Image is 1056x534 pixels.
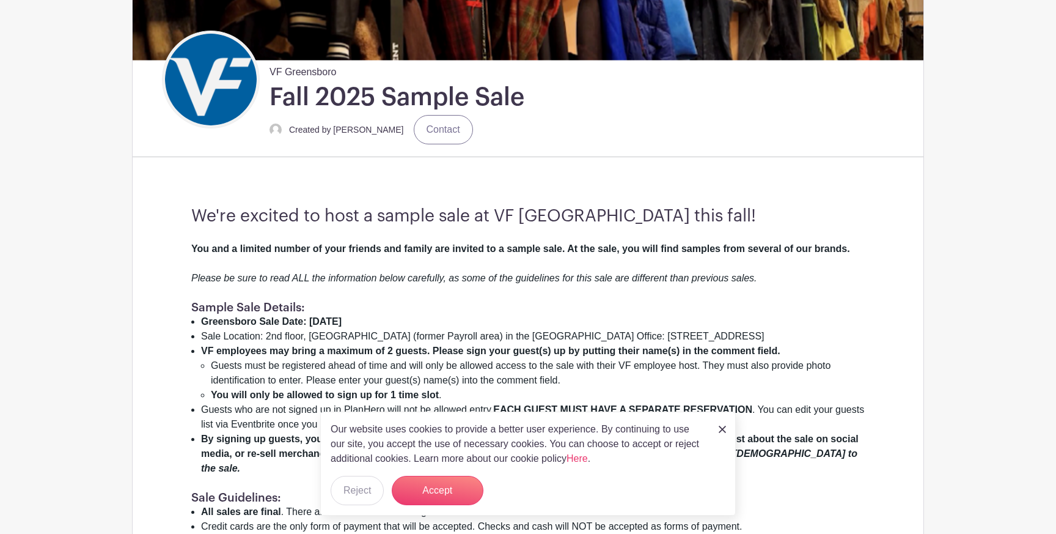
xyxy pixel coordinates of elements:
a: Contact [414,115,473,144]
strong: Greensboro Sale Date: [DATE] [201,316,342,327]
strong: You will only be allowed to sign up for 1 time slot [211,390,439,400]
p: Our website uses cookies to provide a better user experience. By continuing to use our site, you ... [331,422,706,466]
li: Guests must be registered ahead of time and will only be allowed access to the sale with their VF... [211,358,865,388]
strong: EACH GUEST MUST HAVE A SEPARATE RESERVATION [493,404,752,415]
h1: Fall 2025 Sample Sale [269,82,524,113]
img: VF_Icon_FullColor_CMYK-small.png [165,34,257,125]
button: Accept [392,476,483,505]
li: Credit cards are the only form of payment that will be accepted. Checks and cash will NOT be acce... [201,519,865,534]
strong: You and a limited number of your friends and family are invited to a sample sale. At the sale, yo... [191,243,850,254]
li: Guests who are not signed up in PlanHero will not be allowed entry. . You can edit your guests li... [201,402,865,432]
strong: By signing up guests, you are responsible for ensuring that neither you nor your guests take phot... [201,434,859,459]
li: Sale Location: 2nd floor, [GEOGRAPHIC_DATA] (former Payroll area) in the [GEOGRAPHIC_DATA] Office... [201,329,865,344]
h1: Sale Guidelines: [191,491,865,505]
a: Here [566,453,588,464]
strong: All sales are final [201,506,281,517]
img: default-ce2991bfa6775e67f084385cd625a349d9dcbb7a52a09fb2fda1e96e2d18dcdb.png [269,124,282,136]
h1: Sample Sale Details: [191,300,865,314]
button: Reject [331,476,384,505]
em: Please be sure to read ALL the information below carefully, as some of the guidelines for this sa... [191,273,757,283]
h3: We're excited to host a sample sale at VF [GEOGRAPHIC_DATA] this fall! [191,206,865,227]
strong: VF employees may bring a maximum of 2 guests. Please sign your guest(s) up by putting their name(... [201,346,780,356]
img: close_button-5f87c8562297e5c2d7936805f587ecaba9071eb48480494691a3f1689db116b3.svg [719,426,726,433]
span: VF Greensboro [269,60,336,80]
small: Created by [PERSON_NAME] [289,125,404,135]
em: We strongly discourage bringing children under age [DEMOGRAPHIC_DATA] to the sale. [201,448,857,473]
li: . [211,388,865,402]
li: . There are no returns or exchanges. [201,505,865,519]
